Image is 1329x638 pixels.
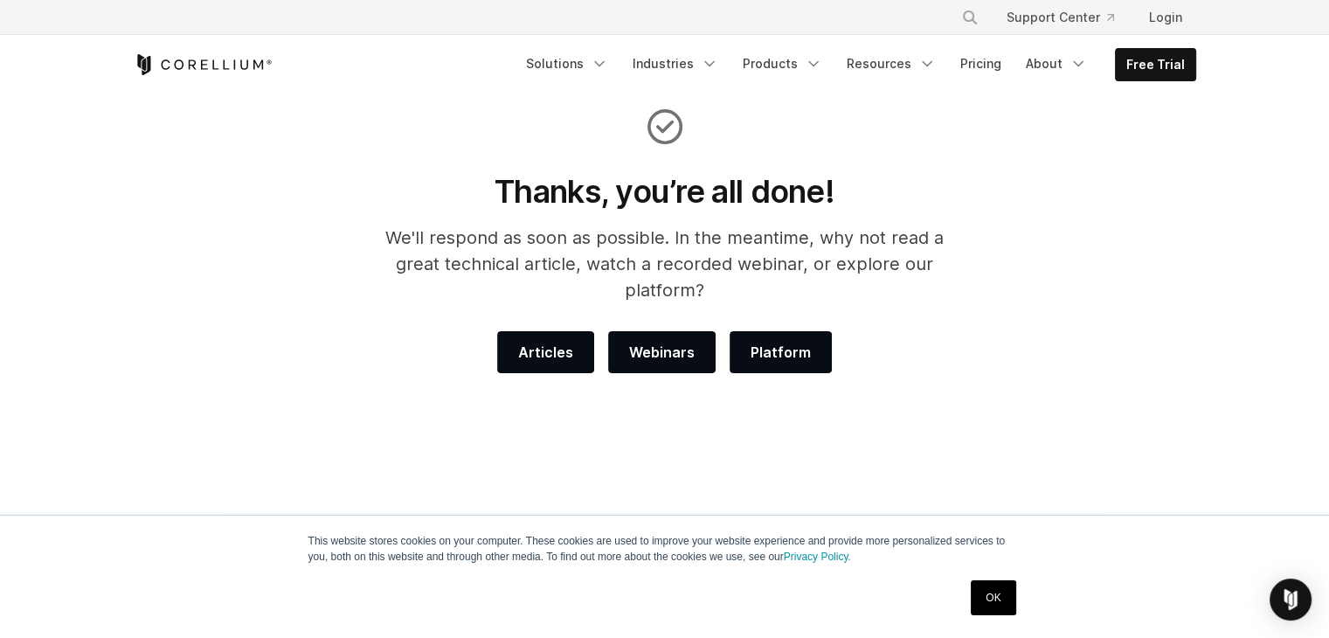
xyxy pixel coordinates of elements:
a: Corellium Home [134,54,273,75]
a: About [1015,48,1097,80]
a: Platform [730,331,832,373]
a: Pricing [950,48,1012,80]
a: Industries [622,48,729,80]
a: OK [971,580,1015,615]
span: Platform [751,342,811,363]
a: Resources [836,48,946,80]
a: Free Trial [1116,49,1195,80]
div: Open Intercom Messenger [1270,579,1312,621]
a: Products [732,48,833,80]
div: Navigation Menu [940,2,1196,33]
p: This website stores cookies on your computer. These cookies are used to improve your website expe... [308,533,1021,565]
h1: Thanks, you’re all done! [362,172,967,211]
a: Webinars [608,331,716,373]
a: Support Center [993,2,1128,33]
div: Navigation Menu [516,48,1196,81]
a: Articles [497,331,594,373]
button: Search [954,2,986,33]
a: Login [1135,2,1196,33]
span: Webinars [629,342,695,363]
a: Solutions [516,48,619,80]
span: Articles [518,342,573,363]
a: Privacy Policy. [784,551,851,563]
p: We'll respond as soon as possible. In the meantime, why not read a great technical article, watch... [362,225,967,303]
